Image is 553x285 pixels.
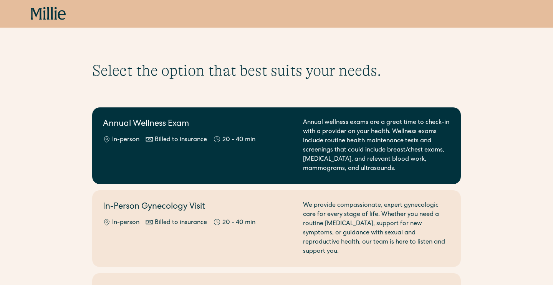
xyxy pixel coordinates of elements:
h2: In-Person Gynecology Visit [103,201,294,214]
div: Billed to insurance [155,218,207,227]
div: Annual wellness exams are a great time to check-in with a provider on your health. Wellness exams... [303,118,450,173]
div: We provide compassionate, expert gynecologic care for every stage of life. Whether you need a rou... [303,201,450,256]
a: In-Person Gynecology VisitIn-personBilled to insurance20 - 40 minWe provide compassionate, expert... [92,190,461,267]
div: 20 - 40 min [222,218,255,227]
h2: Annual Wellness Exam [103,118,294,131]
h1: Select the option that best suits your needs. [92,61,461,80]
div: In-person [112,218,139,227]
div: Billed to insurance [155,135,207,145]
div: In-person [112,135,139,145]
div: 20 - 40 min [222,135,255,145]
a: Annual Wellness ExamIn-personBilled to insurance20 - 40 minAnnual wellness exams are a great time... [92,107,461,184]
